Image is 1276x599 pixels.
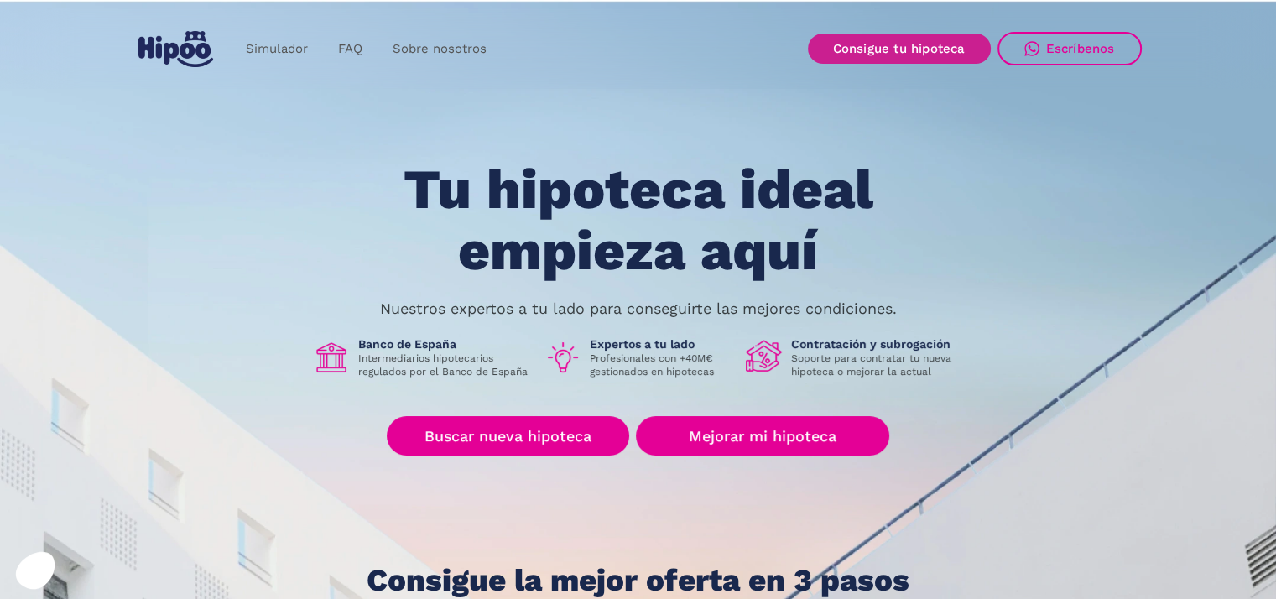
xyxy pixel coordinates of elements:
[231,33,323,65] a: Simulador
[808,34,991,64] a: Consigue tu hipoteca
[358,352,531,378] p: Intermediarios hipotecarios regulados por el Banco de España
[367,564,909,597] h1: Consigue la mejor oferta en 3 pasos
[590,336,732,352] h1: Expertos a tu lado
[590,352,732,378] p: Profesionales con +40M€ gestionados en hipotecas
[636,416,888,456] a: Mejorar mi hipoteca
[387,416,629,456] a: Buscar nueva hipoteca
[1046,41,1115,56] div: Escríbenos
[997,32,1142,65] a: Escríbenos
[791,352,964,378] p: Soporte para contratar tu nueva hipoteca o mejorar la actual
[323,33,378,65] a: FAQ
[378,33,502,65] a: Sobre nosotros
[791,336,964,352] h1: Contratación y subrogación
[135,24,217,74] a: home
[320,159,956,281] h1: Tu hipoteca ideal empieza aquí
[358,336,531,352] h1: Banco de España
[380,302,897,315] p: Nuestros expertos a tu lado para conseguirte las mejores condiciones.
